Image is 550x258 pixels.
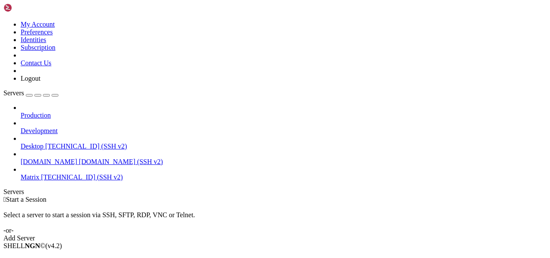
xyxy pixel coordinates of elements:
[25,242,40,249] b: NGN
[21,173,547,181] a: Matrix [TECHNICAL_ID] (SSH v2)
[21,166,547,181] li: Matrix [TECHNICAL_ID] (SSH v2)
[21,143,43,150] span: Desktop
[3,203,547,234] div: Select a server to start a session via SSH, SFTP, RDP, VNC or Telnet. -or-
[21,173,40,181] span: Matrix
[21,143,547,150] a: Desktop [TECHNICAL_ID] (SSH v2)
[21,135,547,150] li: Desktop [TECHNICAL_ID] (SSH v2)
[21,59,52,67] a: Contact Us
[3,3,53,12] img: Shellngn
[21,158,547,166] a: [DOMAIN_NAME] [DOMAIN_NAME] (SSH v2)
[21,36,46,43] a: Identities
[3,89,24,97] span: Servers
[6,196,46,203] span: Start a Session
[21,75,40,82] a: Logout
[79,158,163,165] span: [DOMAIN_NAME] (SSH v2)
[3,89,58,97] a: Servers
[21,112,51,119] span: Production
[21,44,55,51] a: Subscription
[45,143,127,150] span: [TECHNICAL_ID] (SSH v2)
[3,234,547,242] div: Add Server
[41,173,123,181] span: [TECHNICAL_ID] (SSH v2)
[21,127,547,135] a: Development
[3,242,62,249] span: SHELL ©
[21,158,77,165] span: [DOMAIN_NAME]
[21,112,547,119] a: Production
[21,21,55,28] a: My Account
[3,196,6,203] span: 
[46,242,62,249] span: 4.2.0
[21,104,547,119] li: Production
[21,150,547,166] li: [DOMAIN_NAME] [DOMAIN_NAME] (SSH v2)
[21,28,53,36] a: Preferences
[21,119,547,135] li: Development
[21,127,58,134] span: Development
[3,188,547,196] div: Servers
